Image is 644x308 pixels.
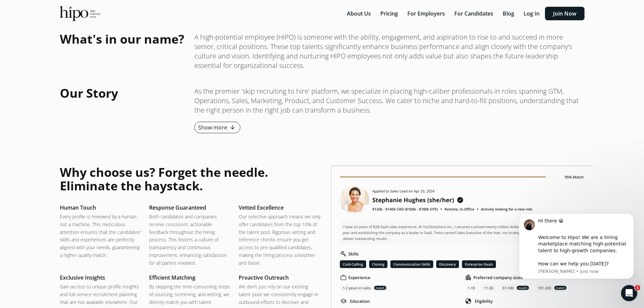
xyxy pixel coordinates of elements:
[149,213,232,267] p: Both candidates and companies receive consistent, actionable feedback throughout the hiring proce...
[60,32,185,46] h1: What's in our name?
[635,285,640,290] span: 1
[194,32,585,70] p: A high-potential employee (HIPO) is someone with the ability, engagement, and aspiration to rise ...
[403,10,450,17] a: For Employers
[343,10,376,17] a: About Us
[198,123,227,132] span: Show more
[499,10,520,17] a: Blog
[520,7,544,20] button: Log In
[376,7,402,20] button: Pricing
[229,123,237,132] span: arrow_downward_alt
[343,7,375,20] button: About Us
[545,10,585,17] a: Join Now
[239,274,321,282] h5: Proactive Outreach
[450,10,499,17] a: For Candidates
[60,213,143,259] p: Every profile is reviewed by a human, not a machine. This meticulous attention ensures that the c...
[621,285,637,301] iframe: Intercom live chat
[149,274,232,282] h5: Efficient Matching
[499,7,518,20] button: Blog
[194,122,240,133] button: Show more arrow_downward_alt
[60,6,100,21] img: official-logo
[545,7,585,20] button: Join Now
[509,203,644,290] iframe: Intercom notifications message
[403,7,449,20] button: For Employers
[520,10,545,17] a: Log In
[239,213,321,267] p: Our selective approach means we only offer candidates from the top 10% of the talent pool. Rigoro...
[60,274,143,282] h5: Exclusive Insights
[376,10,403,17] a: Pricing
[60,87,185,100] h1: Our Story
[239,204,321,212] h5: Vetted Excellence
[60,204,143,212] h5: Human Touch
[149,204,232,212] h5: Response Guaranteed
[194,87,585,115] p: As the premier 'skip recruiting to hire' platform, we specialize in placing high-caliber professi...
[450,7,497,20] button: For Candidates
[60,166,321,193] h1: Why choose us? Forget the needle. Eliminate the haystack.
